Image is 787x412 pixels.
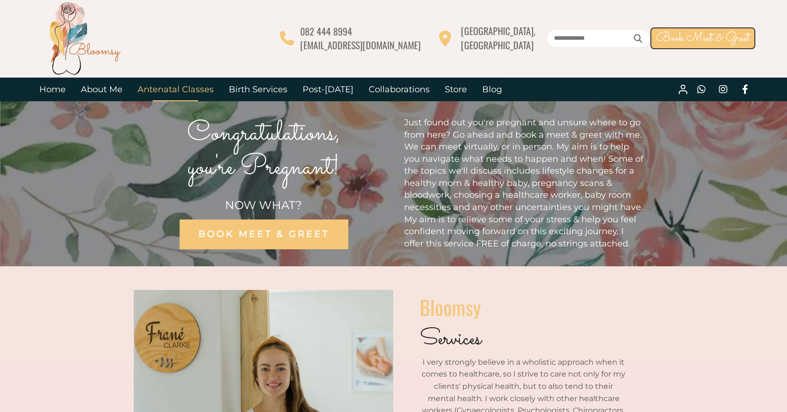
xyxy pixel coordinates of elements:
[295,78,361,101] a: Post-[DATE]
[300,24,352,38] span: 082 444 8994
[656,29,750,47] span: Book Meet & Greet
[221,78,295,101] a: Birth Services
[130,78,221,101] a: Antenatal Classes
[188,147,340,189] span: you're Pregnant!
[32,78,73,101] a: Home
[461,24,536,38] span: [GEOGRAPHIC_DATA],
[475,78,510,101] a: Blog
[650,27,755,49] a: Book Meet & Greet
[73,78,130,101] a: About Me
[404,117,643,249] span: Just found out you're pregnant and unsure where to go from here? Go ahead and book a meet & greet...
[420,323,481,356] span: Services
[300,38,421,52] span: [EMAIL_ADDRESS][DOMAIN_NAME]
[361,78,437,101] a: Collaborations
[461,38,534,52] span: [GEOGRAPHIC_DATA]
[198,228,329,239] span: BOOK MEET & GREET
[225,198,302,212] span: NOW WHAT?
[187,113,340,155] span: Congratulations,
[179,219,348,249] a: BOOK MEET & GREET
[437,78,475,101] a: Store
[47,0,122,76] img: Bloomsy
[420,292,481,322] span: Bloomsy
